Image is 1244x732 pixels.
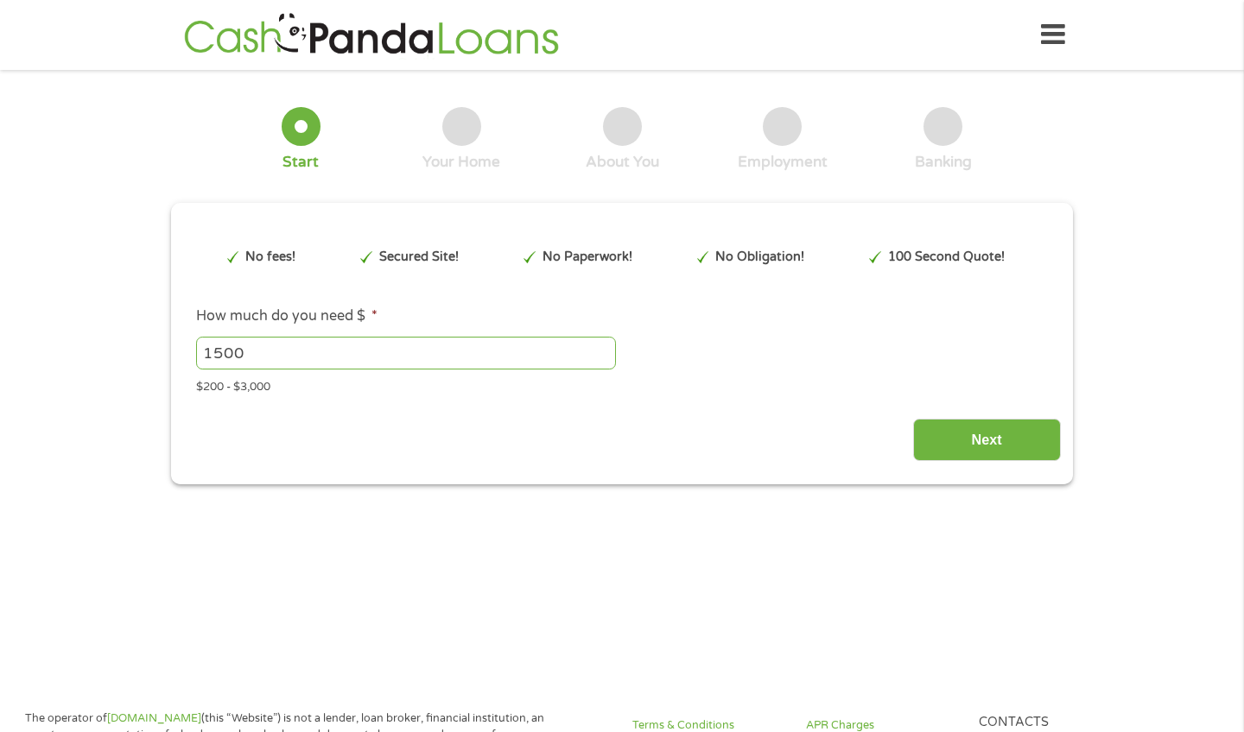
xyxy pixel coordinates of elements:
div: Your Home [422,153,500,172]
input: Next [913,419,1061,461]
div: Start [282,153,319,172]
p: No fees! [245,248,295,267]
div: About You [586,153,659,172]
div: Employment [738,153,828,172]
div: $200 - $3,000 [196,373,1048,396]
img: GetLoanNow Logo [179,10,564,60]
p: No Obligation! [715,248,804,267]
p: 100 Second Quote! [888,248,1005,267]
label: How much do you need $ [196,307,378,325]
a: [DOMAIN_NAME] [107,711,201,725]
p: No Paperwork! [543,248,632,267]
div: Banking [915,153,972,172]
p: Secured Site! [379,248,459,267]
